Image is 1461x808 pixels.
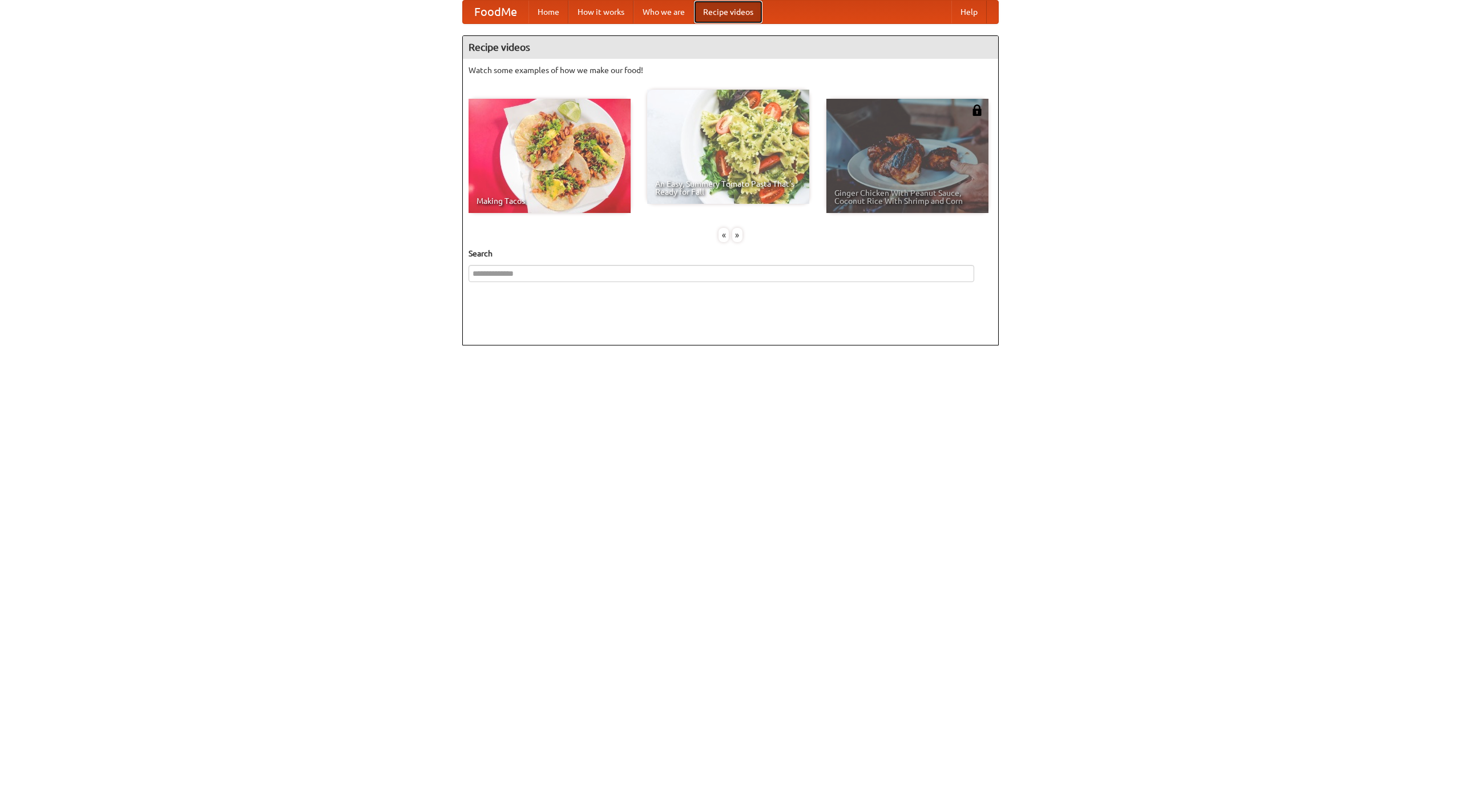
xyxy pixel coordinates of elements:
a: Making Tacos [469,99,631,213]
h4: Recipe videos [463,36,998,59]
img: 483408.png [971,104,983,116]
h5: Search [469,248,992,259]
div: « [719,228,729,242]
div: » [732,228,742,242]
span: An Easy, Summery Tomato Pasta That's Ready for Fall [655,180,801,196]
a: FoodMe [463,1,528,23]
a: Home [528,1,568,23]
a: Who we are [633,1,694,23]
span: Making Tacos [477,197,623,205]
a: Recipe videos [694,1,762,23]
a: An Easy, Summery Tomato Pasta That's Ready for Fall [647,90,809,204]
a: How it works [568,1,633,23]
a: Help [951,1,987,23]
p: Watch some examples of how we make our food! [469,65,992,76]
